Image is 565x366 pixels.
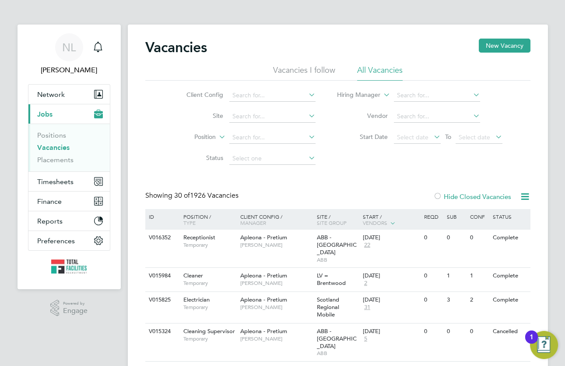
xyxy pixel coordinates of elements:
a: NL[PERSON_NAME] [28,33,110,75]
div: 3 [445,292,467,308]
div: 1 [530,337,533,348]
span: 5 [363,335,368,343]
span: 30 of [174,191,190,200]
label: Site [173,112,223,120]
button: Timesheets [28,172,110,191]
span: Apleona - Pretium [240,234,287,241]
span: Timesheets [37,178,74,186]
div: ID [147,209,177,224]
span: Temporary [183,280,236,287]
span: ABB - [GEOGRAPHIC_DATA] [317,234,357,256]
span: ABB [317,350,358,357]
span: [PERSON_NAME] [240,304,312,311]
span: Powered by [63,300,88,307]
label: Hiring Manager [330,91,380,99]
li: Vacancies I follow [273,65,335,81]
span: [PERSON_NAME] [240,335,312,342]
button: New Vacancy [479,39,530,53]
label: Position [165,133,216,142]
span: NL [62,42,76,53]
div: 0 [422,230,445,246]
span: Nicola Lawrence [28,65,110,75]
span: [PERSON_NAME] [240,242,312,249]
span: Finance [37,197,62,206]
div: Sub [445,209,467,224]
input: Search for... [394,89,480,102]
div: 2 [468,292,491,308]
span: Jobs [37,110,53,118]
div: Reqd [422,209,445,224]
span: Apleona - Pretium [240,296,287,303]
div: [DATE] [363,234,420,242]
label: Client Config [173,91,223,99]
span: 31 [363,304,372,311]
div: 1 [445,268,467,284]
label: Vendor [337,112,388,120]
div: Site / [315,209,361,230]
div: 0 [468,323,491,340]
span: Vendors [363,219,387,226]
button: Network [28,85,110,104]
div: Status [491,209,529,224]
span: Electrician [183,296,210,303]
div: Cancelled [491,323,529,340]
span: Network [37,90,65,99]
div: 0 [468,230,491,246]
a: Powered byEngage [50,300,88,316]
div: [DATE] [363,328,420,335]
a: Go to home page [28,259,110,274]
div: Complete [491,268,529,284]
div: Complete [491,292,529,308]
button: Reports [28,211,110,231]
span: Cleaner [183,272,203,279]
span: LV = Brentwood [317,272,346,287]
h2: Vacancies [145,39,207,56]
button: Finance [28,192,110,211]
img: tfrecruitment-logo-retina.png [51,259,87,274]
a: Placements [37,156,74,164]
input: Search for... [394,110,480,123]
input: Search for... [229,110,316,123]
a: Positions [37,131,66,139]
div: 0 [445,230,467,246]
span: Receptionist [183,234,215,241]
span: Scotland Regional Mobile [317,296,339,318]
input: Select one [229,153,316,165]
div: Conf [468,209,491,224]
button: Preferences [28,231,110,250]
span: Engage [63,307,88,315]
span: Preferences [37,237,75,245]
div: V015984 [147,268,177,284]
a: Vacancies [37,143,70,152]
nav: Main navigation [18,25,121,289]
span: To [442,131,454,142]
div: 0 [445,323,467,340]
div: Jobs [28,124,110,171]
button: Open Resource Center, 1 new notification [530,331,558,359]
input: Search for... [229,131,316,144]
span: ABB [317,256,358,263]
div: Complete [491,230,529,246]
button: Jobs [28,104,110,124]
span: Manager [240,219,266,226]
label: Status [173,154,223,162]
span: 22 [363,242,372,249]
span: Temporary [183,242,236,249]
span: Select date [459,133,490,141]
span: ABB - [GEOGRAPHIC_DATA] [317,327,357,350]
div: Position / [177,209,238,230]
span: Site Group [317,219,347,226]
div: 0 [422,292,445,308]
span: [PERSON_NAME] [240,280,312,287]
div: 0 [422,268,445,284]
span: 1926 Vacancies [174,191,239,200]
input: Search for... [229,89,316,102]
div: V016352 [147,230,177,246]
div: Client Config / [238,209,315,230]
span: Cleaning Supervisor [183,327,235,335]
div: [DATE] [363,272,420,280]
div: V015825 [147,292,177,308]
span: Reports [37,217,63,225]
div: Start / [361,209,422,231]
div: Showing [145,191,240,200]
